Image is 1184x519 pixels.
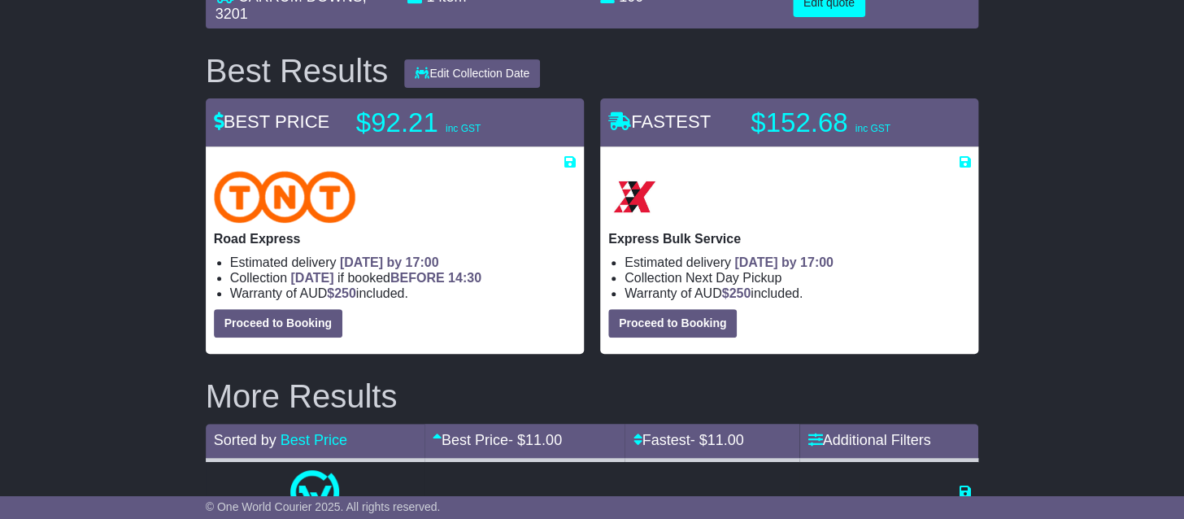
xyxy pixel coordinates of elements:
[290,470,339,519] img: One World Courier: Same Day Nationwide(quotes take 0.5-1 hour)
[807,432,930,448] a: Additional Filters
[433,432,562,448] a: Best Price- $11.00
[198,53,397,89] div: Best Results
[608,171,660,223] img: Border Express: Express Bulk Service
[214,432,276,448] span: Sorted by
[855,123,890,134] span: inc GST
[290,271,333,285] span: [DATE]
[734,255,834,269] span: [DATE] by 17:00
[340,255,439,269] span: [DATE] by 17:00
[334,286,356,300] span: 250
[206,500,441,513] span: © One World Courier 2025. All rights reserved.
[625,286,970,301] li: Warranty of AUD included.
[729,286,751,300] span: 250
[690,432,743,448] span: - $
[608,231,970,246] p: Express Bulk Service
[721,286,751,300] span: $
[281,432,347,448] a: Best Price
[404,59,540,88] button: Edit Collection Date
[214,231,576,246] p: Road Express
[390,271,445,285] span: BEFORE
[290,271,481,285] span: if booked
[625,270,970,286] li: Collection
[214,171,355,223] img: TNT Domestic: Road Express
[707,432,743,448] span: 11.00
[625,255,970,270] li: Estimated delivery
[230,255,576,270] li: Estimated delivery
[608,309,737,338] button: Proceed to Booking
[214,309,342,338] button: Proceed to Booking
[214,111,329,132] span: BEST PRICE
[356,107,559,139] p: $92.21
[751,107,954,139] p: $152.68
[230,286,576,301] li: Warranty of AUD included.
[327,286,356,300] span: $
[633,432,743,448] a: Fastest- $11.00
[508,432,562,448] span: - $
[230,270,576,286] li: Collection
[686,271,781,285] span: Next Day Pickup
[448,271,481,285] span: 14:30
[206,378,979,414] h2: More Results
[525,432,562,448] span: 11.00
[608,111,711,132] span: FASTEST
[446,123,481,134] span: inc GST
